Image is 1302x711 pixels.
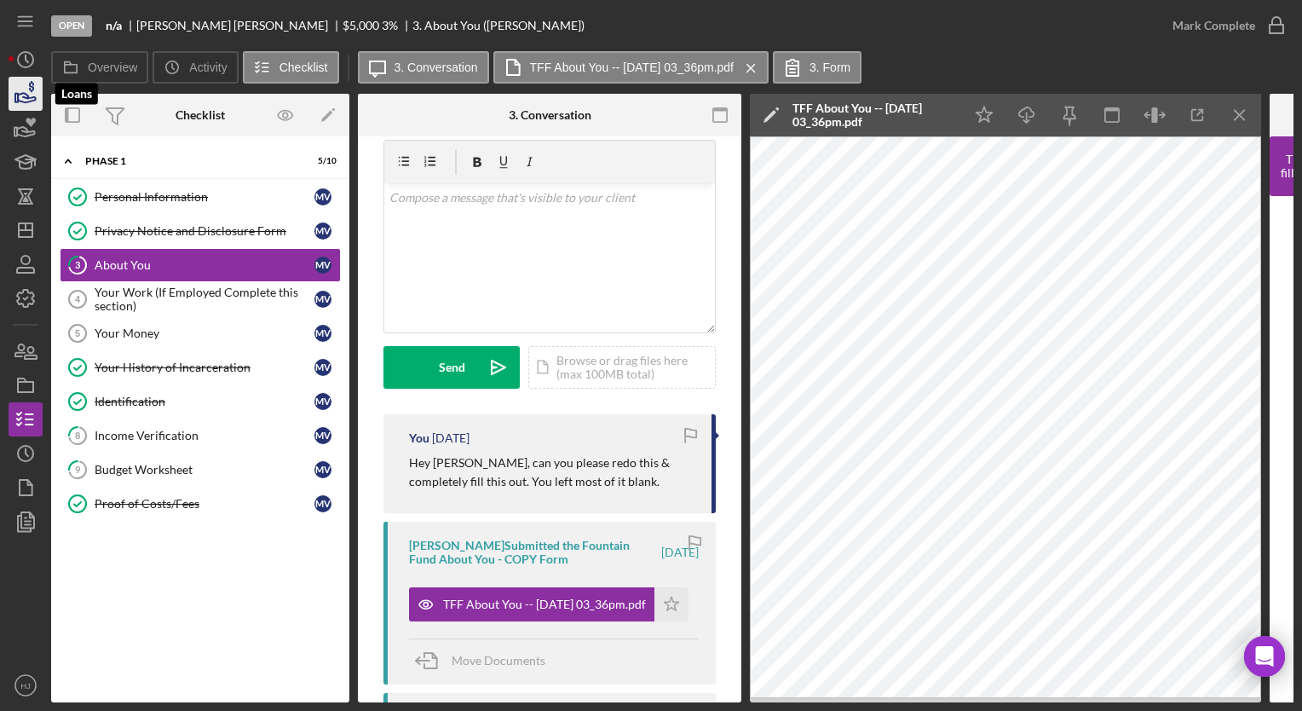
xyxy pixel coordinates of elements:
[75,430,80,441] tspan: 8
[95,286,314,313] div: Your Work (If Employed Complete this section)
[95,429,314,442] div: Income Verification
[95,258,314,272] div: About You
[95,190,314,204] div: Personal Information
[95,463,314,477] div: Budget Worksheet
[314,393,331,410] div: M V
[60,282,341,316] a: 4Your Work (If Employed Complete this section)MV
[60,453,341,487] a: 9Budget WorksheetMV
[60,180,341,214] a: Personal InformationMV
[1172,9,1255,43] div: Mark Complete
[314,359,331,376] div: M V
[314,325,331,342] div: M V
[439,346,465,389] div: Send
[314,291,331,308] div: M V
[95,497,314,511] div: Proof of Costs/Fees
[1155,9,1293,43] button: Mark Complete
[75,259,80,270] tspan: 3
[661,546,699,559] time: 2025-09-08 19:36
[792,101,954,129] div: TFF About You -- [DATE] 03_36pm.pdf
[1244,636,1285,677] div: Open Intercom Messenger
[60,248,341,282] a: 3About YouMV
[9,668,43,702] button: HJ
[383,346,520,389] button: Send
[243,51,339,84] button: Checklist
[75,294,81,304] tspan: 4
[51,51,148,84] button: Overview
[412,19,585,32] div: 3. About You ([PERSON_NAME])
[60,384,341,419] a: IdentificationMV
[493,51,769,84] button: TFF About You -- [DATE] 03_36pm.pdf
[443,598,646,611] div: TFF About You -- [DATE] 03_36pm.pdf
[809,61,850,74] label: 3. Form
[409,587,688,621] button: TFF About You -- [DATE] 03_36pm.pdf
[530,61,734,74] label: TFF About You -- [DATE] 03_36pm.pdf
[60,316,341,350] a: 5Your MoneyMV
[88,61,137,74] label: Overview
[95,224,314,238] div: Privacy Notice and Disclosure Form
[314,495,331,512] div: M V
[136,19,343,32] div: [PERSON_NAME] [PERSON_NAME]
[409,431,429,445] div: You
[75,328,80,338] tspan: 5
[509,108,591,122] div: 3. Conversation
[409,639,562,682] button: Move Documents
[314,223,331,240] div: M V
[60,350,341,384] a: Your History of IncarcerationMV
[409,539,659,566] div: [PERSON_NAME] Submitted the Fountain Fund About You - COPY Form
[176,108,225,122] div: Checklist
[189,61,227,74] label: Activity
[452,653,545,668] span: Move Documents
[20,681,31,691] text: HJ
[306,156,337,166] div: 5 / 10
[358,51,489,84] button: 3. Conversation
[51,15,92,37] div: Open
[106,19,122,32] b: n/a
[314,188,331,205] div: M V
[395,61,478,74] label: 3. Conversation
[773,51,861,84] button: 3. Form
[95,327,314,340] div: Your Money
[60,487,341,521] a: Proof of Costs/FeesMV
[60,214,341,248] a: Privacy Notice and Disclosure FormMV
[95,395,314,408] div: Identification
[153,51,238,84] button: Activity
[343,18,379,32] span: $5,000
[85,156,294,166] div: Phase 1
[75,464,81,475] tspan: 9
[279,61,328,74] label: Checklist
[409,454,694,492] p: Hey [PERSON_NAME], can you please redo this & completely fill this out. You left most of it blank.
[314,257,331,274] div: M V
[314,427,331,444] div: M V
[382,19,398,32] div: 3 %
[432,431,470,445] time: 2025-09-09 13:03
[314,461,331,478] div: M V
[60,419,341,453] a: 8Income VerificationMV
[95,361,314,374] div: Your History of Incarceration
